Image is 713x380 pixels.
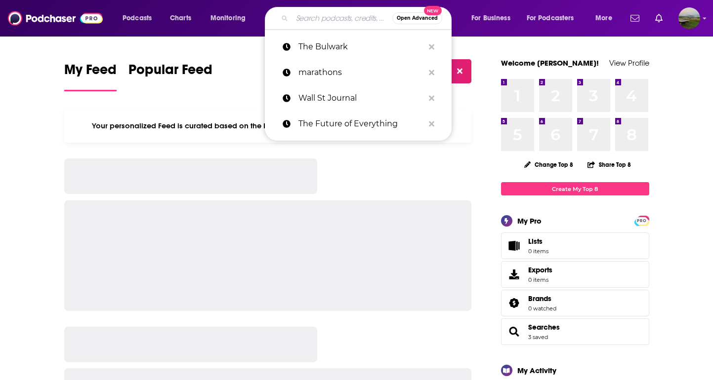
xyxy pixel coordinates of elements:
[265,34,452,60] a: The Bulwark
[517,216,542,226] div: My Pro
[471,11,510,25] span: For Business
[528,248,548,255] span: 0 items
[528,237,543,246] span: Lists
[392,12,442,24] button: Open AdvancedNew
[520,10,588,26] button: open menu
[678,7,700,29] button: Show profile menu
[164,10,197,26] a: Charts
[501,58,599,68] a: Welcome [PERSON_NAME]!
[528,266,552,274] span: Exports
[8,9,103,28] img: Podchaser - Follow, Share and Rate Podcasts
[517,366,556,375] div: My Activity
[678,7,700,29] img: User Profile
[528,334,548,341] a: 3 saved
[123,11,152,25] span: Podcasts
[504,325,524,339] a: Searches
[528,276,552,283] span: 0 items
[298,34,424,60] p: The Bulwark
[64,61,117,84] span: My Feed
[528,294,556,303] a: Brands
[292,10,392,26] input: Search podcasts, credits, & more...
[528,323,560,332] a: Searches
[609,58,649,68] a: View Profile
[595,11,612,25] span: More
[636,217,648,225] span: PRO
[204,10,258,26] button: open menu
[528,305,556,312] a: 0 watched
[528,237,548,246] span: Lists
[528,294,551,303] span: Brands
[210,11,246,25] span: Monitoring
[265,111,452,137] a: The Future of Everything
[298,111,424,137] p: The Future of Everything
[424,6,442,15] span: New
[518,158,580,171] button: Change Top 8
[274,7,461,30] div: Search podcasts, credits, & more...
[627,10,643,27] a: Show notifications dropdown
[527,11,574,25] span: For Podcasters
[116,10,165,26] button: open menu
[397,16,438,21] span: Open Advanced
[265,60,452,85] a: marathons
[501,232,649,259] a: Lists
[501,290,649,316] span: Brands
[501,261,649,288] a: Exports
[170,11,191,25] span: Charts
[587,155,631,174] button: Share Top 8
[504,239,524,253] span: Lists
[636,217,648,224] a: PRO
[504,267,524,281] span: Exports
[265,85,452,111] a: Wall St Journal
[298,85,424,111] p: Wall St Journal
[504,296,524,310] a: Brands
[678,7,700,29] span: Logged in as hlrobbins
[464,10,523,26] button: open menu
[501,318,649,345] span: Searches
[298,60,424,85] p: marathons
[64,109,472,143] div: Your personalized Feed is curated based on the Podcasts, Creators, Users, and Lists that you Follow.
[128,61,212,91] a: Popular Feed
[128,61,212,84] span: Popular Feed
[651,10,667,27] a: Show notifications dropdown
[588,10,625,26] button: open menu
[64,61,117,91] a: My Feed
[501,182,649,195] a: Create My Top 8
